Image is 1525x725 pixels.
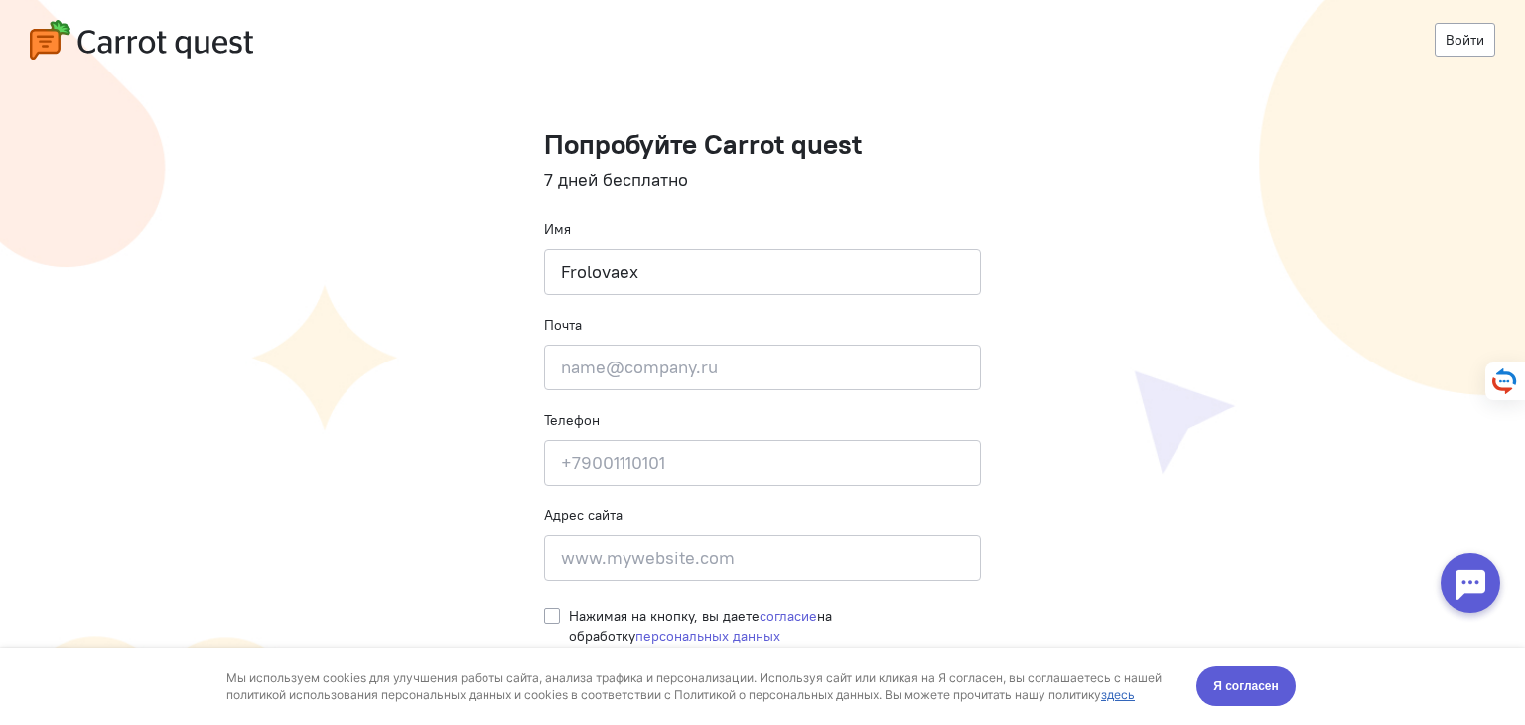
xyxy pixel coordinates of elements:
input: +79001110101 [544,440,981,486]
input: name@company.ru [544,345,981,390]
a: персональных данных [635,627,780,645]
div: Мы используем cookies для улучшения работы сайта, анализа трафика и персонализации. Используя сай... [226,22,1174,56]
input: www.mywebsite.com [544,535,981,581]
span: Я согласен [1213,29,1279,49]
label: Телефон [544,410,600,430]
a: здесь [1101,40,1135,55]
img: carrot-quest-logo.svg [30,20,253,60]
input: Ваше имя [544,249,981,295]
label: Почта [544,315,582,335]
label: Имя [544,219,571,239]
button: Я согласен [1196,19,1296,59]
h4: 7 дней бесплатно [544,170,981,190]
span: Нажимая на кнопку, вы даете на обработку [569,607,832,645]
a: Войти [1435,23,1495,57]
h1: Попробуйте Carrot quest [544,129,981,160]
a: согласие [760,607,817,625]
label: Адрес сайта [544,506,623,525]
